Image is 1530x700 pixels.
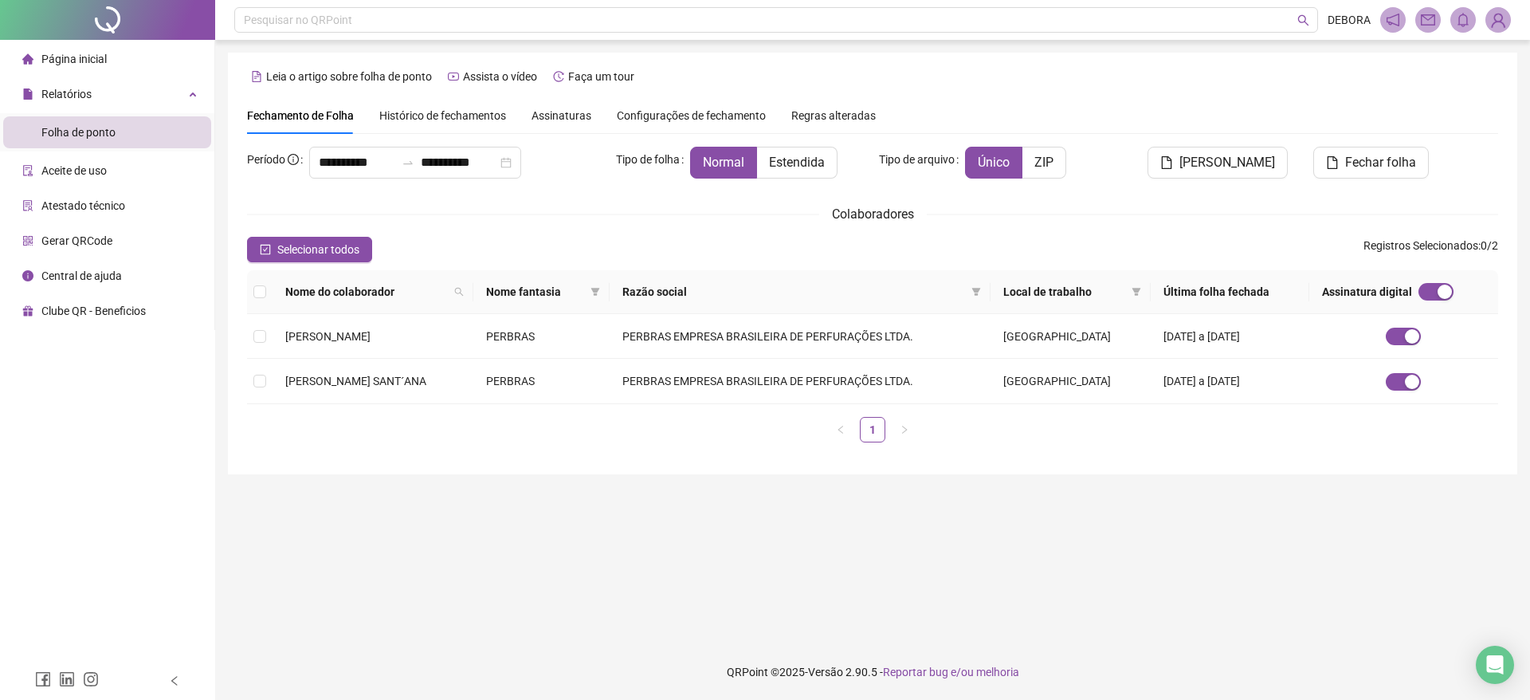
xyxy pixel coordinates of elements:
span: notification [1386,13,1400,27]
span: instagram [83,671,99,687]
span: [PERSON_NAME] [285,330,371,343]
img: 74889 [1486,8,1510,32]
span: Fechar folha [1345,153,1416,172]
span: Tipo de arquivo [879,151,955,168]
span: Aceite de uso [41,164,107,177]
span: Colaboradores [832,206,914,222]
span: file [22,88,33,100]
span: Reportar bug e/ou melhoria [883,666,1019,678]
span: [PERSON_NAME] [1179,153,1275,172]
span: filter [590,287,600,297]
td: [DATE] a [DATE] [1151,314,1309,359]
button: Fechar folha [1313,147,1429,179]
span: Relatórios [41,88,92,100]
span: file [1160,156,1173,169]
li: Página anterior [828,417,853,442]
span: Registros Selecionados [1363,239,1478,252]
li: Próxima página [892,417,917,442]
td: PERBRAS [473,314,610,359]
span: mail [1421,13,1435,27]
td: [DATE] a [DATE] [1151,359,1309,403]
span: Leia o artigo sobre folha de ponto [266,70,432,83]
span: Regras alteradas [791,110,876,121]
span: filter [587,280,603,304]
span: Atestado técnico [41,199,125,212]
button: Selecionar todos [247,237,372,262]
span: bell [1456,13,1470,27]
span: Razão social [622,283,965,301]
span: filter [1132,287,1141,297]
span: Página inicial [41,53,107,65]
span: Assista o vídeo [463,70,537,83]
span: audit [22,165,33,176]
span: filter [968,280,984,304]
span: search [451,280,467,304]
th: Última folha fechada [1151,270,1309,314]
span: : 0 / 2 [1363,237,1498,262]
span: file [1326,156,1339,169]
span: youtube [448,71,459,82]
span: Clube QR - Beneficios [41,305,146,317]
span: solution [22,200,33,211]
span: Versão [808,666,843,678]
span: Faça um tour [568,70,634,83]
span: Central de ajuda [41,269,122,282]
td: PERBRAS EMPRESA BRASILEIRA DE PERFURAÇÕES LTDA. [610,359,991,403]
span: Assinaturas [532,110,591,121]
li: 1 [860,417,885,442]
footer: QRPoint © 2025 - 2.90.5 - [215,644,1530,700]
span: right [900,425,909,435]
span: Configurações de fechamento [617,110,766,121]
span: Local de trabalho [1003,283,1125,301]
span: ZIP [1034,155,1053,170]
span: file-text [251,71,262,82]
span: search [1297,14,1309,26]
span: qrcode [22,235,33,246]
span: Único [978,155,1010,170]
div: Open Intercom Messenger [1476,646,1514,684]
span: history [553,71,564,82]
span: left [169,675,180,686]
button: [PERSON_NAME] [1147,147,1288,179]
span: filter [971,287,981,297]
span: left [836,425,845,435]
span: home [22,53,33,65]
span: Estendida [769,155,825,170]
span: Tipo de folha [616,151,680,168]
span: check-square [260,244,271,255]
td: PERBRAS [473,359,610,403]
span: [PERSON_NAME] SANT´ANA [285,375,426,387]
button: right [892,417,917,442]
td: [GEOGRAPHIC_DATA] [991,314,1151,359]
span: Fechamento de Folha [247,109,354,122]
span: Período [247,153,285,166]
span: search [454,287,464,297]
td: PERBRAS EMPRESA BRASILEIRA DE PERFURAÇÕES LTDA. [610,314,991,359]
span: info-circle [288,154,299,165]
a: 1 [861,418,885,442]
span: Folha de ponto [41,126,116,139]
span: DEBORA [1328,11,1371,29]
span: Gerar QRCode [41,234,112,247]
span: Nome do colaborador [285,283,448,301]
span: Selecionar todos [277,241,359,258]
span: Nome fantasia [486,283,584,301]
span: facebook [35,671,51,687]
button: left [828,417,853,442]
span: swap-right [402,156,414,169]
span: gift [22,305,33,317]
span: filter [1128,280,1144,304]
span: Normal [703,155,744,170]
span: to [402,156,414,169]
span: Assinatura digital [1322,283,1412,301]
span: Histórico de fechamentos [379,109,506,122]
span: linkedin [59,671,75,687]
span: info-circle [22,270,33,281]
td: [GEOGRAPHIC_DATA] [991,359,1151,403]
